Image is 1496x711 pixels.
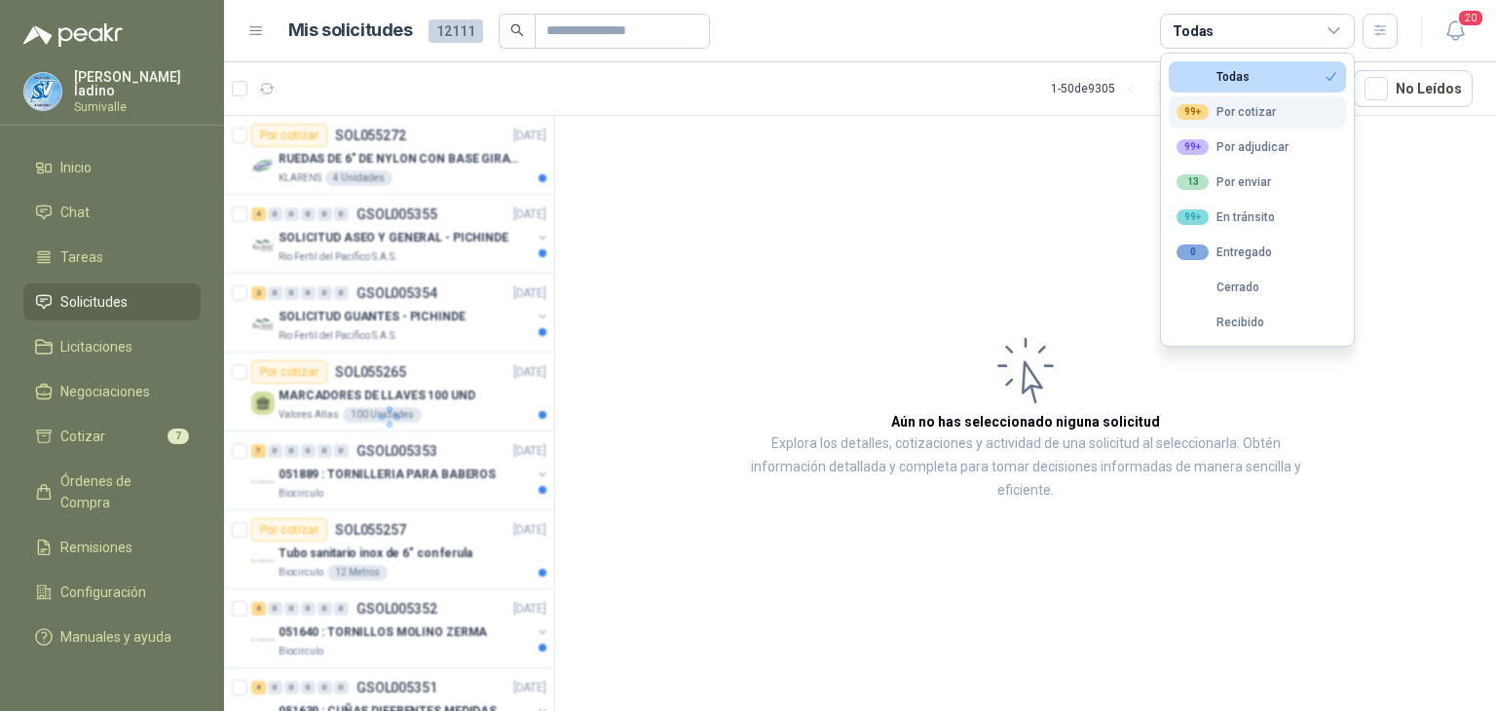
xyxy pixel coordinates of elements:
button: Recibido [1169,307,1346,338]
div: Todas [1177,70,1250,84]
a: Configuración [23,574,201,611]
a: Licitaciones [23,328,201,365]
div: 13 [1177,174,1209,190]
a: Chat [23,194,201,231]
a: Órdenes de Compra [23,463,201,521]
div: 1 - 50 de 9305 [1051,73,1178,104]
span: Manuales y ayuda [60,626,171,648]
button: No Leídos [1354,70,1473,107]
h3: Aún no has seleccionado niguna solicitud [891,411,1160,432]
div: Recibido [1177,316,1264,329]
span: Chat [60,202,90,223]
button: 99+Por adjudicar [1169,131,1346,163]
div: Cerrado [1177,281,1259,294]
img: Logo peakr [23,23,123,47]
div: Todas [1173,20,1214,42]
a: Tareas [23,239,201,276]
span: search [510,23,524,37]
span: 12111 [429,19,483,43]
button: 99+Por cotizar [1169,96,1346,128]
span: Solicitudes [60,291,128,313]
div: Por cotizar [1177,104,1276,120]
a: Cotizar7 [23,418,201,455]
p: Sumivalle [74,101,201,113]
button: 13Por enviar [1169,167,1346,198]
p: [PERSON_NAME] ladino [74,70,201,97]
div: 99+ [1177,139,1209,155]
div: Por enviar [1177,174,1271,190]
div: 99+ [1177,209,1209,225]
span: Configuración [60,581,146,603]
a: Manuales y ayuda [23,618,201,655]
span: 20 [1457,9,1484,27]
h1: Mis solicitudes [288,17,413,45]
button: Cerrado [1169,272,1346,303]
span: Inicio [60,157,92,178]
p: Explora los detalles, cotizaciones y actividad de una solicitud al seleccionarla. Obtén informaci... [750,432,1301,503]
img: Company Logo [24,73,61,110]
span: Cotizar [60,426,105,447]
a: Inicio [23,149,201,186]
div: En tránsito [1177,209,1275,225]
span: Tareas [60,246,103,268]
button: 0Entregado [1169,237,1346,268]
button: Todas [1169,61,1346,93]
button: 20 [1438,14,1473,49]
span: Negociaciones [60,381,150,402]
span: Licitaciones [60,336,132,357]
div: 0 [1177,244,1209,260]
a: Negociaciones [23,373,201,410]
a: Solicitudes [23,283,201,320]
div: 99+ [1177,104,1209,120]
span: Órdenes de Compra [60,470,182,513]
span: Remisiones [60,537,132,558]
a: Remisiones [23,529,201,566]
button: 99+En tránsito [1169,202,1346,233]
span: 7 [168,429,189,444]
div: Entregado [1177,244,1272,260]
div: Por adjudicar [1177,139,1289,155]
